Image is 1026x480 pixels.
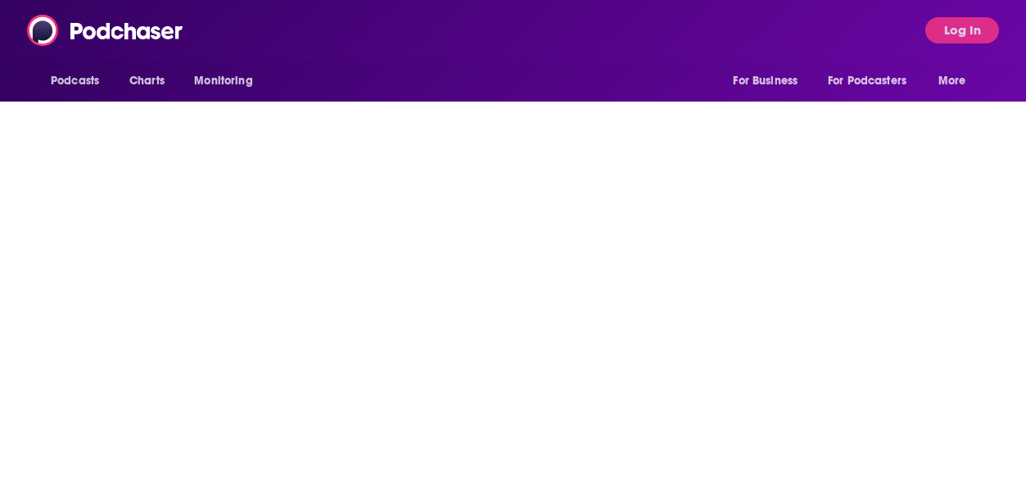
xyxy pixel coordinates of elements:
button: open menu [927,66,987,97]
button: Log In [925,17,999,43]
span: For Podcasters [828,70,906,93]
a: Charts [119,66,174,97]
span: Podcasts [51,70,99,93]
img: Podchaser - Follow, Share and Rate Podcasts [27,15,184,46]
span: Monitoring [194,70,252,93]
span: Charts [129,70,165,93]
button: open menu [817,66,930,97]
button: open menu [183,66,273,97]
span: For Business [733,70,798,93]
button: open menu [721,66,818,97]
span: More [938,70,966,93]
button: open menu [39,66,120,97]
